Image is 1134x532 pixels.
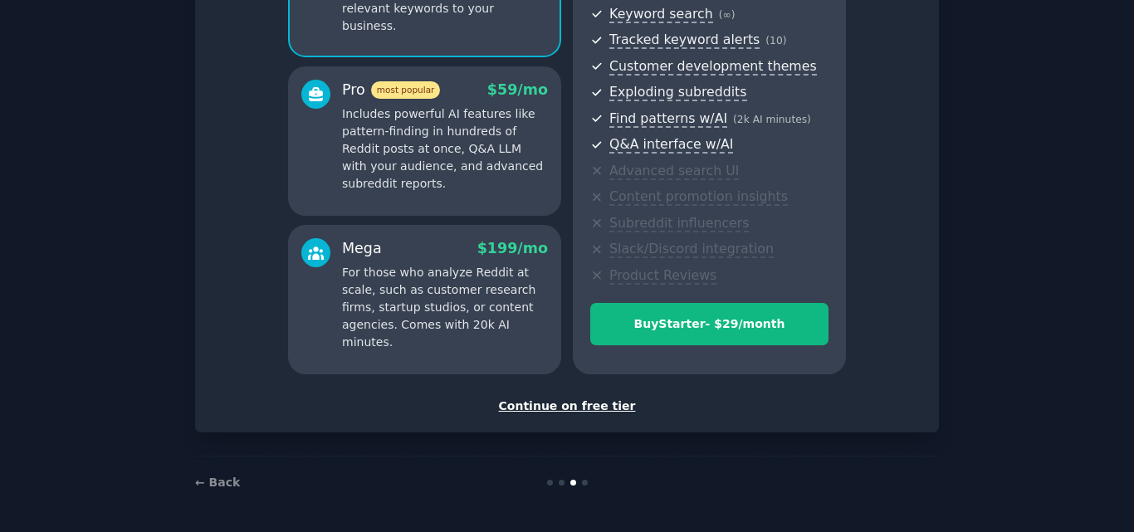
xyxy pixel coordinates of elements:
[342,80,440,100] div: Pro
[733,114,811,125] span: ( 2k AI minutes )
[342,238,382,259] div: Mega
[719,9,736,21] span: ( ∞ )
[609,241,774,258] span: Slack/Discord integration
[609,110,727,128] span: Find patterns w/AI
[609,188,788,206] span: Content promotion insights
[213,398,921,415] div: Continue on free tier
[609,163,739,180] span: Advanced search UI
[591,315,828,333] div: Buy Starter - $ 29 /month
[609,6,713,23] span: Keyword search
[342,105,548,193] p: Includes powerful AI features like pattern-finding in hundreds of Reddit posts at once, Q&A LLM w...
[609,32,760,49] span: Tracked keyword alerts
[195,476,240,489] a: ← Back
[609,58,817,76] span: Customer development themes
[609,136,733,154] span: Q&A interface w/AI
[609,84,746,101] span: Exploding subreddits
[590,303,829,345] button: BuyStarter- $29/month
[765,35,786,46] span: ( 10 )
[342,264,548,351] p: For those who analyze Reddit at scale, such as customer research firms, startup studios, or conte...
[487,81,548,98] span: $ 59 /mo
[477,240,548,256] span: $ 199 /mo
[609,267,716,285] span: Product Reviews
[609,215,749,232] span: Subreddit influencers
[371,81,441,99] span: most popular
